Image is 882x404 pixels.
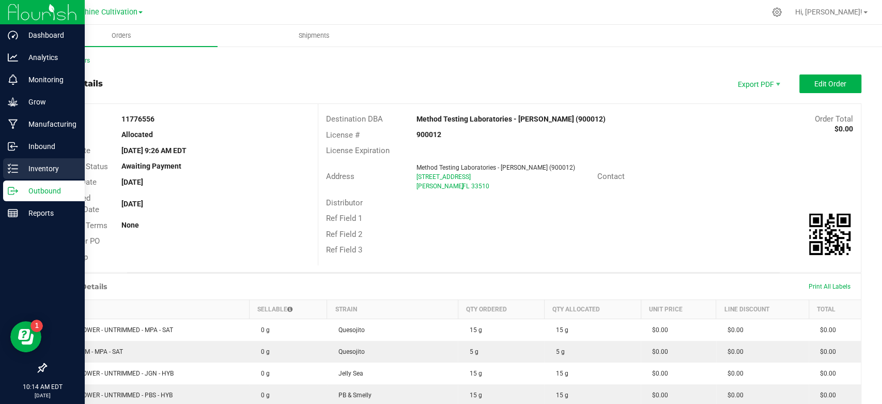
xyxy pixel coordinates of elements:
[809,283,850,290] span: Print All Labels
[814,80,846,88] span: Edit Order
[799,74,861,93] button: Edit Order
[8,119,18,129] inline-svg: Manufacturing
[8,186,18,196] inline-svg: Outbound
[416,173,471,181] span: [STREET_ADDRESS]
[121,178,143,186] strong: [DATE]
[722,370,744,377] span: $0.00
[462,183,469,190] span: FL
[333,348,365,355] span: Quesojito
[8,208,18,218] inline-svg: Reports
[121,115,154,123] strong: 11776556
[815,326,836,334] span: $0.00
[815,392,836,399] span: $0.00
[716,300,809,319] th: Line Discount
[770,7,783,17] div: Manage settings
[795,8,862,16] span: Hi, [PERSON_NAME]!
[326,114,383,124] span: Destination DBA
[809,214,850,255] img: Scan me!
[464,370,482,377] span: 15 g
[727,74,789,93] li: Export PDF
[121,130,153,139] strong: Allocated
[5,392,80,399] p: [DATE]
[8,97,18,107] inline-svg: Grow
[647,326,668,334] span: $0.00
[333,370,363,377] span: Jelly Sea
[544,300,641,319] th: Qty Allocated
[647,348,668,355] span: $0.00
[256,392,270,399] span: 0 g
[416,130,441,139] strong: 900012
[722,348,744,355] span: $0.00
[121,221,139,229] strong: None
[815,348,836,355] span: $0.00
[53,392,173,399] span: WGT - FLOWER - UNTRIMMED - PBS - HYB
[464,392,482,399] span: 15 g
[8,141,18,152] inline-svg: Inbound
[815,114,853,124] span: Order Total
[326,214,362,223] span: Ref Field 1
[30,320,43,332] iframe: Resource center unread badge
[597,172,625,181] span: Contact
[18,51,80,64] p: Analytics
[18,185,80,197] p: Outbound
[18,73,80,86] p: Monitoring
[326,172,354,181] span: Address
[8,163,18,174] inline-svg: Inventory
[416,183,463,190] span: [PERSON_NAME]
[250,300,327,319] th: Sellable
[722,326,744,334] span: $0.00
[550,392,568,399] span: 15 g
[722,392,744,399] span: $0.00
[647,370,668,377] span: $0.00
[326,130,360,140] span: License #
[8,74,18,85] inline-svg: Monitoring
[326,245,362,255] span: Ref Field 3
[641,300,716,319] th: Unit Price
[121,200,143,208] strong: [DATE]
[416,115,606,123] strong: Method Testing Laboratories - [PERSON_NAME] (900012)
[550,326,568,334] span: 15 g
[647,392,668,399] span: $0.00
[326,146,390,155] span: License Expiration
[47,300,250,319] th: Item
[18,118,80,130] p: Manufacturing
[809,300,861,319] th: Total
[416,164,575,171] span: Method Testing Laboratories - [PERSON_NAME] (900012)
[464,326,482,334] span: 15 g
[5,382,80,392] p: 10:14 AM EDT
[18,29,80,41] p: Dashboard
[68,8,137,17] span: Sunshine Cultivation
[550,348,564,355] span: 5 g
[326,198,363,207] span: Distributor
[53,348,123,355] span: WGT - TRIM - MPA - SAT
[18,140,80,153] p: Inbound
[815,370,836,377] span: $0.00
[53,326,173,334] span: WGT - FLOWER - UNTRIMMED - MPA - SAT
[809,214,850,255] qrcode: 11776556
[256,370,270,377] span: 0 g
[464,348,478,355] span: 5 g
[10,321,41,352] iframe: Resource center
[461,183,462,190] span: ,
[834,125,853,133] strong: $0.00
[18,96,80,108] p: Grow
[333,392,372,399] span: PB & Smelly
[256,348,270,355] span: 0 g
[18,207,80,219] p: Reports
[121,162,181,170] strong: Awaiting Payment
[218,25,410,47] a: Shipments
[326,230,362,239] span: Ref Field 2
[458,300,544,319] th: Qty Ordered
[25,25,218,47] a: Orders
[18,162,80,175] p: Inventory
[327,300,458,319] th: Strain
[256,326,270,334] span: 0 g
[8,52,18,63] inline-svg: Analytics
[471,183,489,190] span: 33510
[285,31,344,40] span: Shipments
[121,146,187,155] strong: [DATE] 9:26 AM EDT
[333,326,365,334] span: Quesojito
[98,31,145,40] span: Orders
